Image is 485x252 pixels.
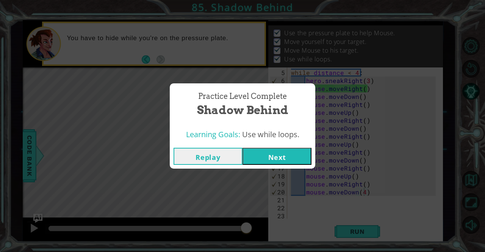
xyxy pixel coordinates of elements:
span: Learning Goals: [186,129,240,139]
span: Shadow Behind [197,102,288,118]
button: Next [242,148,311,165]
span: Use while loops. [242,129,299,139]
span: Practice Level Complete [198,91,287,102]
button: Replay [174,148,242,165]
